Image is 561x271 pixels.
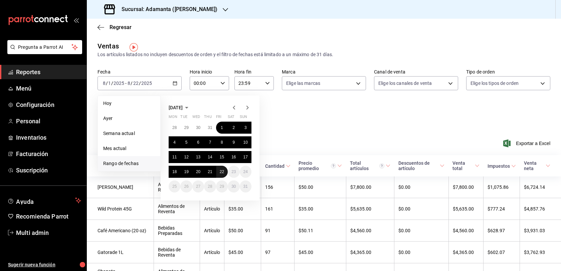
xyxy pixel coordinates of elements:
button: August 3, 2025 [240,122,251,134]
abbr: August 7, 2025 [209,140,211,145]
abbr: August 1, 2025 [221,125,223,130]
button: August 10, 2025 [240,136,251,148]
button: August 26, 2025 [180,180,192,192]
span: Precio promedio [299,160,342,171]
abbr: August 19, 2025 [184,169,188,174]
button: August 22, 2025 [216,166,228,178]
abbr: August 4, 2025 [173,140,176,145]
abbr: August 27, 2025 [196,184,200,189]
td: Artículo [200,242,224,263]
abbr: August 2, 2025 [232,125,235,130]
button: open_drawer_menu [73,17,79,23]
td: $4,365.00 [448,242,483,263]
div: Venta neta [524,160,544,171]
button: August 19, 2025 [180,166,192,178]
td: Alimentos de Reventa [154,198,200,220]
button: August 31, 2025 [240,180,251,192]
span: Elige las marcas [286,80,320,87]
label: Hora fin [234,70,274,74]
img: Tooltip marker [130,43,138,51]
button: August 25, 2025 [169,180,180,192]
abbr: August 18, 2025 [172,169,177,174]
span: Venta total [452,160,479,171]
span: Configuración [16,100,81,109]
label: Tipo de orden [466,70,550,74]
div: Descuentos de artículo [398,160,439,171]
td: $7,800.00 [448,176,483,198]
td: $3,762.93 [520,242,561,263]
button: July 30, 2025 [192,122,204,134]
label: Fecha [98,70,182,74]
div: Impuestos [488,163,510,169]
a: Pregunta a Parrot AI [5,48,82,55]
abbr: July 28, 2025 [172,125,177,130]
abbr: August 16, 2025 [231,155,236,159]
button: August 8, 2025 [216,136,228,148]
abbr: August 30, 2025 [231,184,236,189]
abbr: August 31, 2025 [243,184,248,189]
span: Mes actual [103,145,155,152]
abbr: August 8, 2025 [221,140,223,145]
div: Total artículos [350,160,384,171]
button: August 5, 2025 [180,136,192,148]
h3: Sucursal: Adamanta ([PERSON_NAME]) [116,5,217,13]
button: August 6, 2025 [192,136,204,148]
td: 161 [261,198,295,220]
span: Recomienda Parrot [16,212,81,221]
input: -- [108,81,111,86]
button: August 2, 2025 [228,122,239,134]
button: August 13, 2025 [192,151,204,163]
span: Regresar [110,24,132,30]
span: Descuentos de artículo [398,160,445,171]
abbr: Monday [169,115,177,122]
div: Ventas [98,41,119,51]
svg: Precio promedio = Total artículos / cantidad [331,163,336,168]
td: 156 [261,176,295,198]
button: [DATE] [169,104,191,112]
td: $777.24 [484,198,520,220]
button: August 7, 2025 [204,136,216,148]
td: $35.00 [224,198,261,220]
td: $45.00 [295,242,346,263]
abbr: August 9, 2025 [232,140,235,145]
abbr: August 15, 2025 [220,155,224,159]
abbr: August 23, 2025 [231,169,236,174]
button: August 23, 2025 [228,166,239,178]
abbr: August 3, 2025 [244,125,247,130]
span: Reportes [16,67,81,77]
td: [PERSON_NAME] [87,176,154,198]
input: ---- [141,81,152,86]
span: Multi admin [16,228,81,237]
abbr: August 12, 2025 [184,155,188,159]
button: Exportar a Excel [505,139,550,147]
span: Menú [16,84,81,93]
span: Total artículos [350,160,390,171]
button: August 27, 2025 [192,180,204,192]
span: / [111,81,113,86]
span: [DATE] [169,105,183,110]
input: ---- [113,81,125,86]
input: -- [133,81,139,86]
abbr: August 26, 2025 [184,184,188,189]
span: Ayuda [16,196,72,205]
span: Elige los tipos de orden [471,80,519,87]
td: $5,635.00 [448,198,483,220]
span: / [131,81,133,86]
td: $4,560.00 [448,220,483,242]
td: Artículo [200,198,224,220]
button: Pregunta a Parrot AI [7,40,82,54]
span: / [139,81,141,86]
button: August 15, 2025 [216,151,228,163]
td: Wild Protein 45G [87,198,154,220]
abbr: August 13, 2025 [196,155,200,159]
button: August 20, 2025 [192,166,204,178]
label: Canal de venta [374,70,458,74]
button: August 4, 2025 [169,136,180,148]
abbr: Thursday [204,115,211,122]
td: $4,560.00 [346,220,394,242]
td: $35.00 [295,198,346,220]
div: Venta total [452,160,473,171]
td: 91 [261,220,295,242]
button: August 24, 2025 [240,166,251,178]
